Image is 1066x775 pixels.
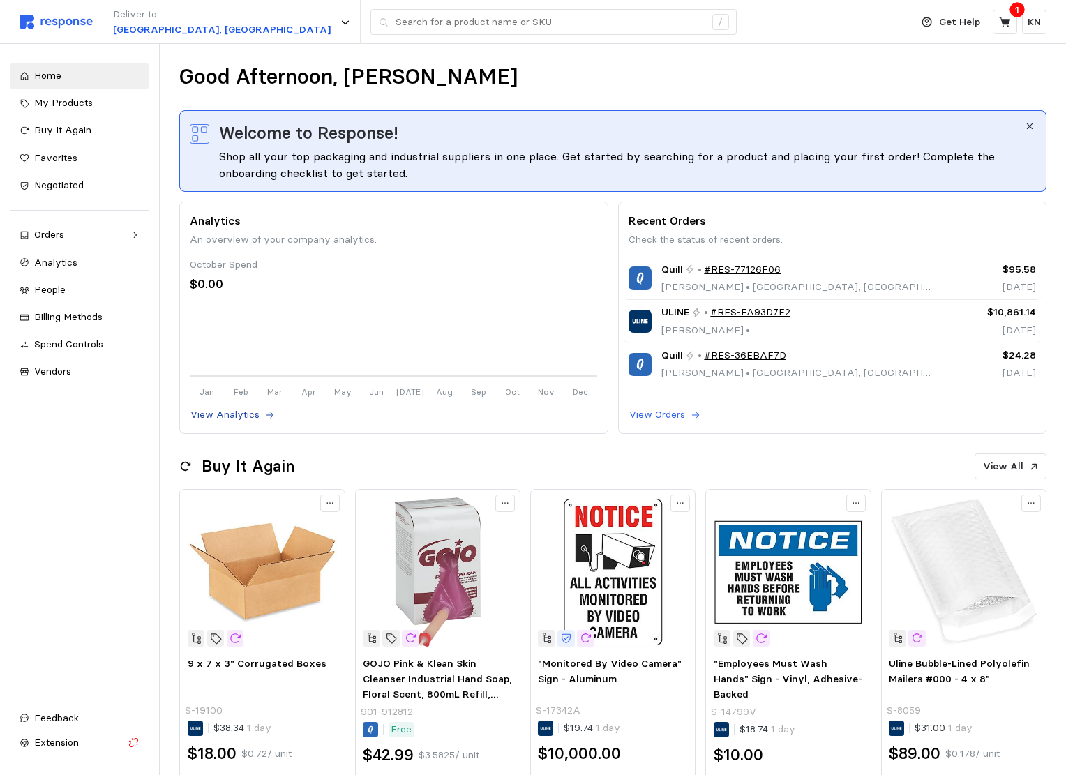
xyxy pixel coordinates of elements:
[538,657,682,685] span: "Monitored By Video Camera" Sign - Aluminum
[219,148,1023,181] div: Shop all your top packaging and industrial suppliers in one place. Get started by searching for a...
[301,386,316,396] tspan: Apr
[113,22,331,38] p: [GEOGRAPHIC_DATA], [GEOGRAPHIC_DATA]
[629,310,652,333] img: ULINE
[945,721,973,734] span: 1 day
[34,151,77,164] span: Favorites
[190,257,597,273] div: October Spend
[629,353,652,376] img: Quill
[939,15,980,30] p: Get Help
[219,121,398,146] span: Welcome to Response!
[714,657,862,700] span: "Employees Must Wash Hands" Sign - Vinyl, Adhesive-Backed
[10,63,149,89] a: Home
[629,232,1036,248] p: Check the status of recent orders.
[10,332,149,357] a: Spend Controls
[10,118,149,143] a: Buy It Again
[190,407,276,423] button: View Analytics
[538,386,555,396] tspan: Nov
[564,721,620,736] p: $19.74
[661,280,932,295] p: [PERSON_NAME] [GEOGRAPHIC_DATA], [GEOGRAPHIC_DATA]
[698,262,702,278] p: •
[202,456,294,477] h2: Buy It Again
[1028,15,1041,30] p: KN
[397,386,425,396] tspan: [DATE]
[704,305,708,320] p: •
[710,305,790,320] a: #RES-FA93D7F2
[661,262,683,278] span: Quill
[241,746,292,762] p: $0.72 / unit
[889,657,1030,685] span: Uline Bubble-Lined Polyolefin Mailers #000 - 4 x 8"
[234,386,248,396] tspan: Feb
[419,748,479,763] p: $3.5825 / unit
[188,497,337,647] img: S-19100
[768,723,795,735] span: 1 day
[34,338,103,350] span: Spend Controls
[369,386,384,396] tspan: Jun
[714,497,863,647] img: S-14799V
[913,9,989,36] button: Get Help
[887,703,921,718] p: S-8059
[661,348,683,363] span: Quill
[185,703,223,718] p: S-19100
[188,743,237,765] h2: $18.00
[744,366,753,379] span: •
[573,386,588,396] tspan: Dec
[629,212,1036,230] p: Recent Orders
[10,146,149,171] a: Favorites
[190,212,597,230] p: Analytics
[744,324,753,336] span: •
[34,365,71,377] span: Vendors
[190,124,209,144] img: svg%3e
[945,746,1000,762] p: $0.178 / unit
[698,348,702,363] p: •
[941,280,1036,295] p: [DATE]
[34,310,103,323] span: Billing Methods
[10,91,149,116] a: My Products
[538,497,687,647] img: S-17342A
[10,305,149,330] a: Billing Methods
[10,250,149,276] a: Analytics
[629,266,652,289] img: Quill
[975,453,1046,480] button: View All
[334,386,352,396] tspan: May
[661,305,689,320] span: ULINE
[10,706,149,731] button: Feedback
[1022,10,1046,34] button: KN
[10,173,149,198] a: Negotiated
[889,743,940,765] h2: $89.00
[34,712,79,724] span: Feedback
[436,386,453,396] tspan: Aug
[629,407,701,423] button: View Orders
[704,262,781,278] a: #RES-77126F06
[363,497,512,647] img: s0524620_s7
[661,323,791,338] p: [PERSON_NAME]
[179,63,518,91] h1: Good Afternoon, [PERSON_NAME]
[941,366,1036,381] p: [DATE]
[34,227,125,243] div: Orders
[505,386,520,396] tspan: Oct
[190,275,597,294] div: $0.00
[34,736,79,748] span: Extension
[34,256,77,269] span: Analytics
[983,459,1023,474] p: View All
[744,280,753,293] span: •
[190,407,260,423] p: View Analytics
[941,348,1036,363] p: $24.28
[704,348,786,363] a: #RES-36EBAF7D
[34,283,66,296] span: People
[10,278,149,303] a: People
[396,10,705,35] input: Search for a product name or SKU
[941,305,1036,320] p: $10,861.14
[188,657,326,670] span: 9 x 7 x 3" Corrugated Boxes
[10,359,149,384] a: Vendors
[363,657,512,715] span: GOJO Pink & Klean Skin Cleanser Industrial Hand Soap, Floral Scent, 800mL Refill, 12/CT (9128-12)
[363,744,414,766] h2: $42.99
[1015,2,1019,17] p: 1
[941,323,1036,338] p: [DATE]
[740,722,795,737] p: $18.74
[536,703,580,718] p: S-17342A
[471,386,486,396] tspan: Sep
[20,15,93,29] img: svg%3e
[190,232,597,248] p: An overview of your company analytics.
[889,497,1038,647] img: S-8059
[213,721,271,736] p: $38.34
